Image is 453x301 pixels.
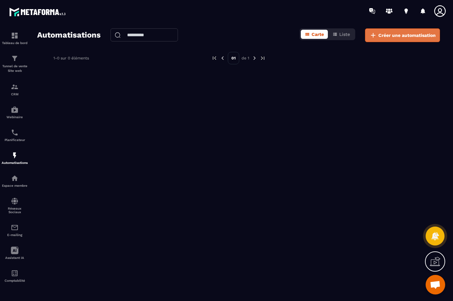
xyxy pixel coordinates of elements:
[2,279,28,282] p: Comptabilité
[11,224,19,231] img: email
[312,32,324,37] span: Carte
[11,129,19,136] img: scheduler
[329,30,354,39] button: Liste
[339,32,350,37] span: Liste
[252,55,257,61] img: next
[2,242,28,264] a: Assistant IA
[378,32,436,39] span: Créer une automatisation
[2,27,28,50] a: formationformationTableau de bord
[2,169,28,192] a: automationsautomationsEspace membre
[260,55,266,61] img: next
[2,219,28,242] a: emailemailE-mailing
[426,275,445,294] div: Ouvrir le chat
[11,32,19,40] img: formation
[11,106,19,114] img: automations
[2,207,28,214] p: Réseaux Sociaux
[2,101,28,124] a: automationsautomationsWebinaire
[2,115,28,119] p: Webinaire
[2,192,28,219] a: social-networksocial-networkRéseaux Sociaux
[53,56,89,60] p: 1-0 sur 0 éléments
[2,78,28,101] a: formationformationCRM
[37,28,101,42] h2: Automatisations
[220,55,226,61] img: prev
[11,269,19,277] img: accountant
[2,256,28,260] p: Assistant IA
[2,138,28,142] p: Planificateur
[2,184,28,187] p: Espace membre
[212,55,217,61] img: prev
[2,41,28,45] p: Tableau de bord
[2,92,28,96] p: CRM
[2,64,28,73] p: Tunnel de vente Site web
[2,50,28,78] a: formationformationTunnel de vente Site web
[11,197,19,205] img: social-network
[2,161,28,165] p: Automatisations
[11,174,19,182] img: automations
[2,233,28,237] p: E-mailing
[241,55,249,61] p: de 1
[11,83,19,91] img: formation
[9,6,68,18] img: logo
[301,30,328,39] button: Carte
[228,52,239,64] p: 01
[2,124,28,147] a: schedulerschedulerPlanificateur
[365,28,440,42] button: Créer une automatisation
[11,55,19,62] img: formation
[11,151,19,159] img: automations
[2,147,28,169] a: automationsautomationsAutomatisations
[2,264,28,287] a: accountantaccountantComptabilité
